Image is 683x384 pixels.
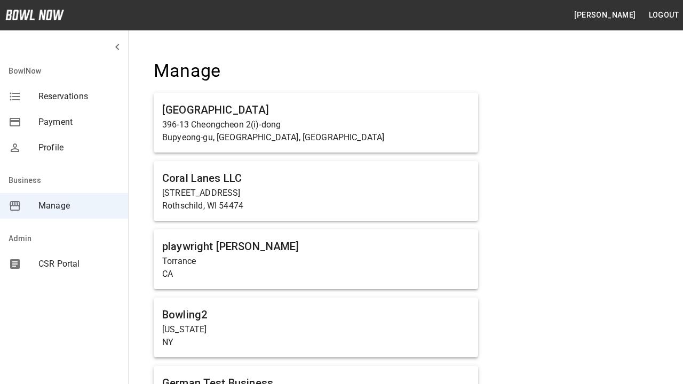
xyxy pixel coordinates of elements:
p: Bupyeong-gu, [GEOGRAPHIC_DATA], [GEOGRAPHIC_DATA] [162,131,470,144]
span: Manage [38,199,120,212]
h6: playwright [PERSON_NAME] [162,238,470,255]
p: NY [162,336,470,349]
p: Torrance [162,255,470,268]
span: Profile [38,141,120,154]
p: [STREET_ADDRESS] [162,187,470,199]
h6: [GEOGRAPHIC_DATA] [162,101,470,118]
span: Payment [38,116,120,129]
h6: Bowling2 [162,306,470,323]
button: Logout [645,5,683,25]
button: [PERSON_NAME] [570,5,640,25]
h4: Manage [154,60,478,82]
p: [US_STATE] [162,323,470,336]
span: Reservations [38,90,120,103]
h6: Coral Lanes LLC [162,170,470,187]
p: 396-13 Cheongcheon 2(i)-dong [162,118,470,131]
p: Rothschild, WI 54474 [162,199,470,212]
span: CSR Portal [38,258,120,270]
p: CA [162,268,470,281]
img: logo [5,10,64,20]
